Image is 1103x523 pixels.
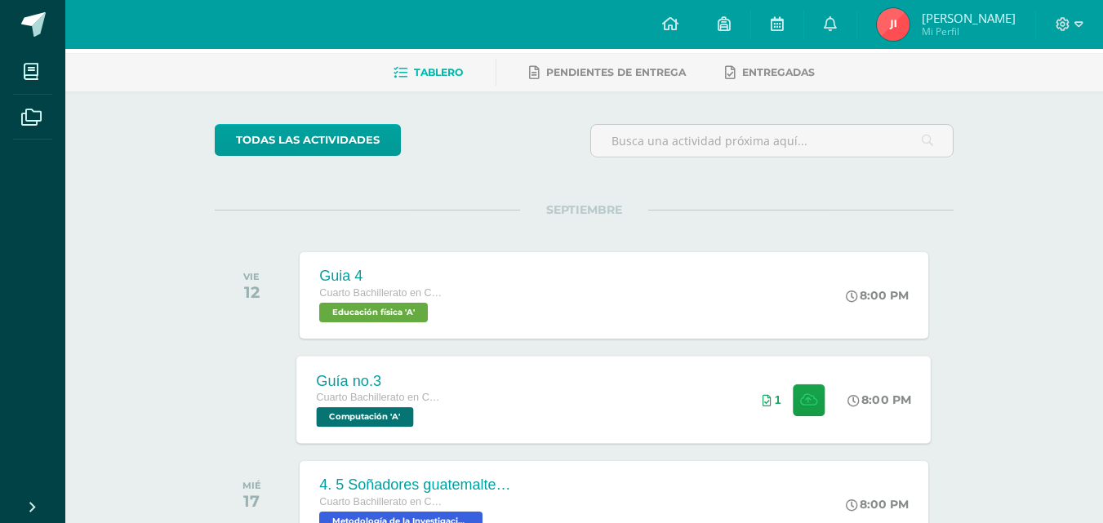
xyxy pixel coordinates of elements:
span: Entregadas [742,66,815,78]
span: Computación 'A' [317,407,414,427]
span: SEPTIEMBRE [520,202,648,217]
img: 9af540bfe98442766a4175f9852281f5.png [877,8,910,41]
div: 8:00 PM [846,497,909,512]
div: Archivos entregados [763,393,781,406]
div: VIE [243,271,260,282]
span: Educación física 'A' [319,303,428,322]
span: Cuarto Bachillerato en Ciencias Biológicas [PERSON_NAME]. CCLL en Ciencias Biológicas [319,287,442,299]
span: Mi Perfil [922,24,1016,38]
input: Busca una actividad próxima aquí... [591,125,953,157]
div: 4. 5 Soñadores guatemaltecos [319,476,515,494]
span: Cuarto Bachillerato en Ciencias Biológicas [PERSON_NAME]. CCLL en Ciencias Biológicas [317,392,441,403]
div: 17 [242,491,261,511]
div: Guia 4 [319,268,442,285]
a: Tablero [394,60,463,86]
span: Pendientes de entrega [546,66,686,78]
span: 1 [775,393,781,406]
a: todas las Actividades [215,124,401,156]
div: 8:00 PM [846,288,909,303]
div: 12 [243,282,260,302]
a: Pendientes de entrega [529,60,686,86]
div: Guía no.3 [317,372,441,389]
a: Entregadas [725,60,815,86]
div: 8:00 PM [848,392,912,407]
span: [PERSON_NAME] [922,10,1016,26]
span: Tablero [414,66,463,78]
div: MIÉ [242,480,261,491]
span: Cuarto Bachillerato en Ciencias Biológicas [PERSON_NAME]. CCLL en Ciencias Biológicas [319,496,442,507]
